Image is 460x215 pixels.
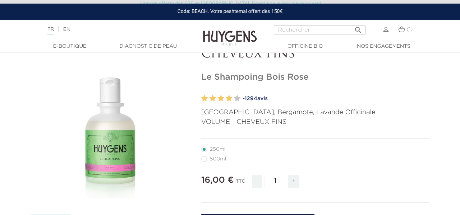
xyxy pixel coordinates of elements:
[348,43,419,50] a: Nos engagements
[264,175,286,187] input: Quantité
[234,93,240,104] label: 5
[201,48,429,61] p: CHEVEUX FINS
[274,25,365,34] input: Rechercher
[245,96,257,101] span: 1294
[201,146,234,152] label: 250ml
[201,93,208,104] label: 1
[210,93,216,104] label: 2
[352,23,365,33] button: 
[201,176,234,184] span: 16,00 €
[288,175,299,188] span: +
[236,174,245,193] div: TTC
[269,43,341,50] a: Officine Bio
[63,27,70,32] a: EN
[354,24,363,32] i: 
[34,43,106,50] a: E-Boutique
[201,117,429,127] p: VOLUME - CHEVEUX FINS
[252,175,262,188] span: -
[218,93,224,104] label: 3
[203,19,257,47] img: Huygens
[201,156,235,162] label: 500ml
[47,27,54,34] a: FR
[112,43,184,50] a: Diagnostic de peau
[201,108,429,117] p: [GEOGRAPHIC_DATA], Bergamote, Lavande Officinale
[398,27,413,32] a: (1)
[201,72,429,83] h1: Le Shampoing Bois Rose
[243,93,429,104] a: -1294avis
[406,27,413,32] span: (1)
[44,25,187,34] div: |
[226,93,232,104] label: 4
